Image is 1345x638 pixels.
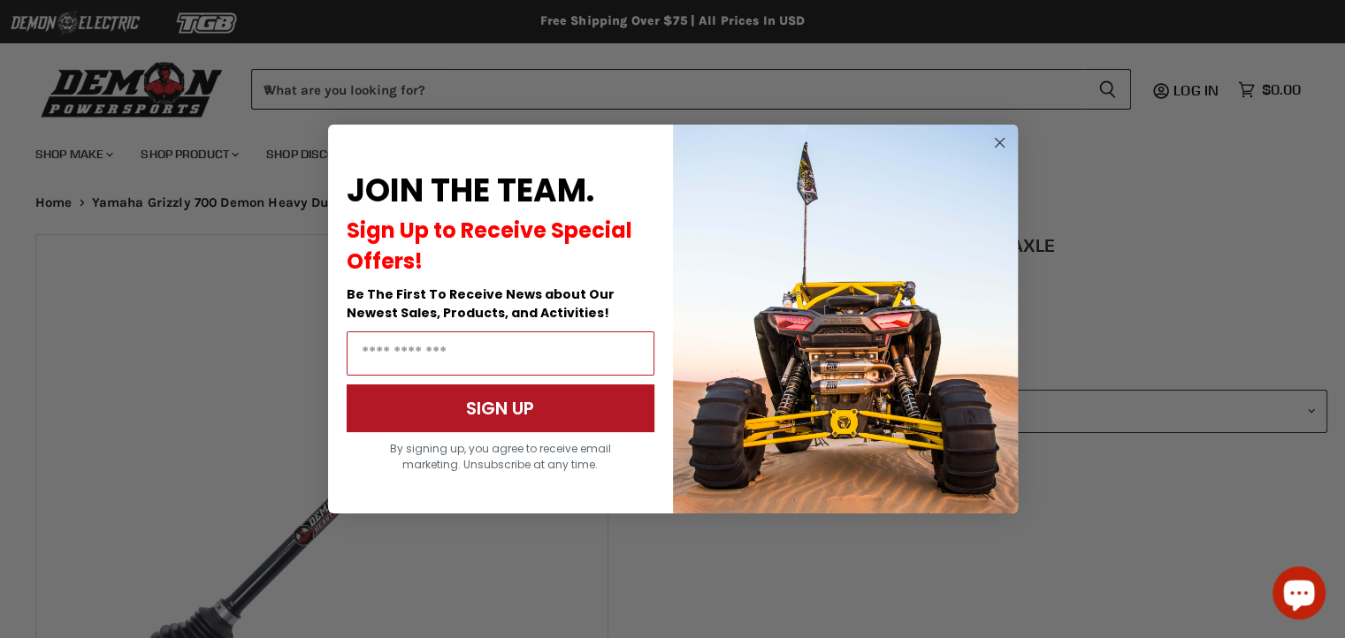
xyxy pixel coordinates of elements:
[1267,566,1331,624] inbox-online-store-chat: Shopify online store chat
[673,125,1018,513] img: a9095488-b6e7-41ba-879d-588abfab540b.jpeg
[390,441,611,472] span: By signing up, you agree to receive email marketing. Unsubscribe at any time.
[347,285,615,322] span: Be The First To Receive News about Our Newest Sales, Products, and Activities!
[347,384,654,432] button: SIGN UP
[347,331,654,376] input: Email Address
[989,132,1011,154] button: Close dialog
[347,168,594,213] span: JOIN THE TEAM.
[347,216,632,276] span: Sign Up to Receive Special Offers!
